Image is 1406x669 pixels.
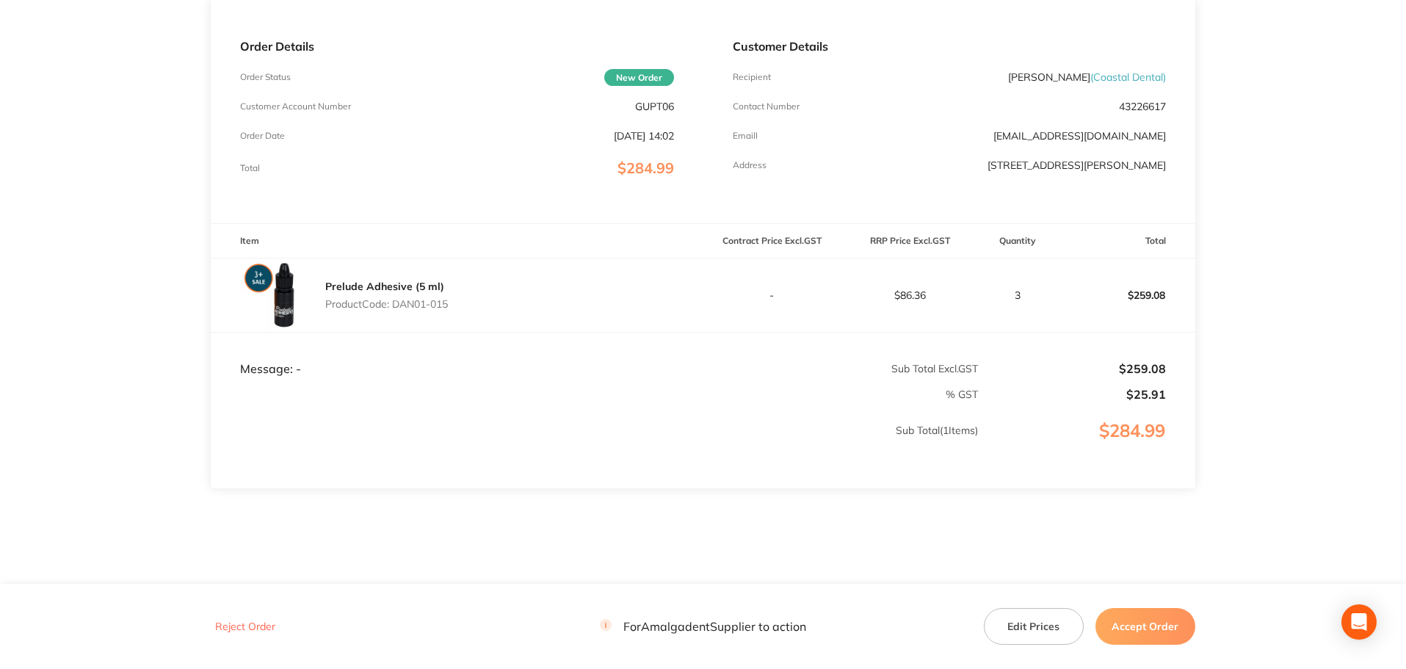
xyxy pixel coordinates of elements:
p: Customer Details [733,40,1166,53]
p: Sub Total ( 1 Items) [211,424,978,466]
p: [STREET_ADDRESS][PERSON_NAME] [988,159,1166,171]
p: 3 [979,289,1057,301]
span: New Order [604,69,674,86]
p: Address [733,160,767,170]
th: Item [211,224,703,258]
p: Product Code: DAN01-015 [325,298,448,310]
p: Order Date [240,131,285,141]
p: 43226617 [1119,101,1166,112]
a: Prelude Adhesive (5 ml) [325,280,444,293]
p: $259.08 [979,362,1166,375]
p: $284.99 [979,421,1195,471]
p: Order Status [240,72,291,82]
p: Emaill [733,131,758,141]
p: Recipient [733,72,771,82]
div: Open Intercom Messenger [1341,604,1377,640]
p: Order Details [240,40,673,53]
span: ( Coastal Dental ) [1090,70,1166,84]
button: Edit Prices [984,608,1084,645]
p: $259.08 [1058,278,1195,313]
img: YWs1ZDg5Nw [240,258,314,332]
p: Customer Account Number [240,101,351,112]
button: Accept Order [1095,608,1195,645]
th: Quantity [979,224,1057,258]
p: Sub Total Excl. GST [704,363,978,375]
th: Contract Price Excl. GST [703,224,841,258]
th: Total [1057,224,1195,258]
p: Contact Number [733,101,800,112]
th: RRP Price Excl. GST [841,224,979,258]
p: $86.36 [841,289,978,301]
p: - [704,289,841,301]
button: Reject Order [211,621,280,634]
a: [EMAIL_ADDRESS][DOMAIN_NAME] [993,129,1166,142]
p: [PERSON_NAME] [1008,71,1166,83]
td: Message: - [211,332,703,376]
span: $284.99 [617,159,674,177]
p: $25.91 [979,388,1166,401]
p: [DATE] 14:02 [614,130,674,142]
p: Total [240,163,260,173]
p: For Amalgadent Supplier to action [600,620,806,634]
p: GUPT06 [635,101,674,112]
p: % GST [211,388,978,400]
